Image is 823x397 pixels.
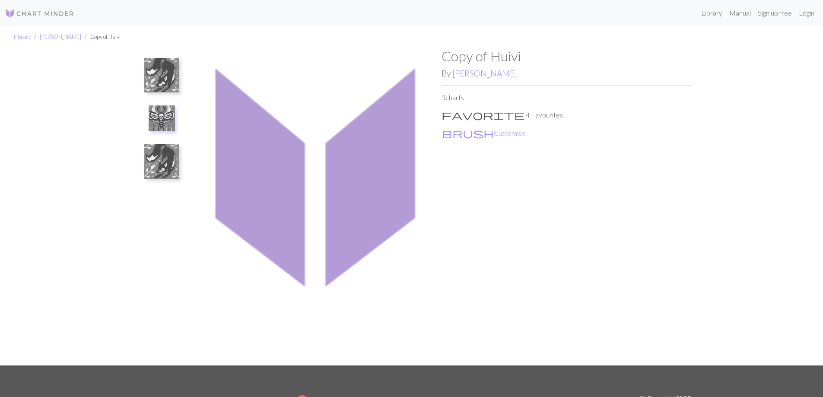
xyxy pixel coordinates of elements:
p: 4 Favourites [442,110,692,120]
h2: By [442,68,692,78]
a: Manual [726,4,754,22]
p: 3 charts [442,92,692,103]
img: Copy of Huivi [191,48,442,365]
span: brush [442,127,494,139]
i: Customise [442,128,494,138]
a: Library [14,33,31,40]
img: Logo [5,8,74,19]
a: [PERSON_NAME] [40,33,81,40]
a: Library [698,4,726,22]
a: [PERSON_NAME] [452,68,517,78]
h1: Copy of Huivi [442,48,692,64]
img: Huivi [144,58,179,92]
li: Copy of Huivi [81,33,121,41]
a: Login [795,4,818,22]
span: favorite [442,109,524,121]
a: Sign up free [754,4,795,22]
i: Favourite [442,110,524,120]
button: CustomiseCustomise [442,127,526,139]
img: Copy of Huivi [149,105,175,131]
img: Copy of Huivi [144,144,179,179]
